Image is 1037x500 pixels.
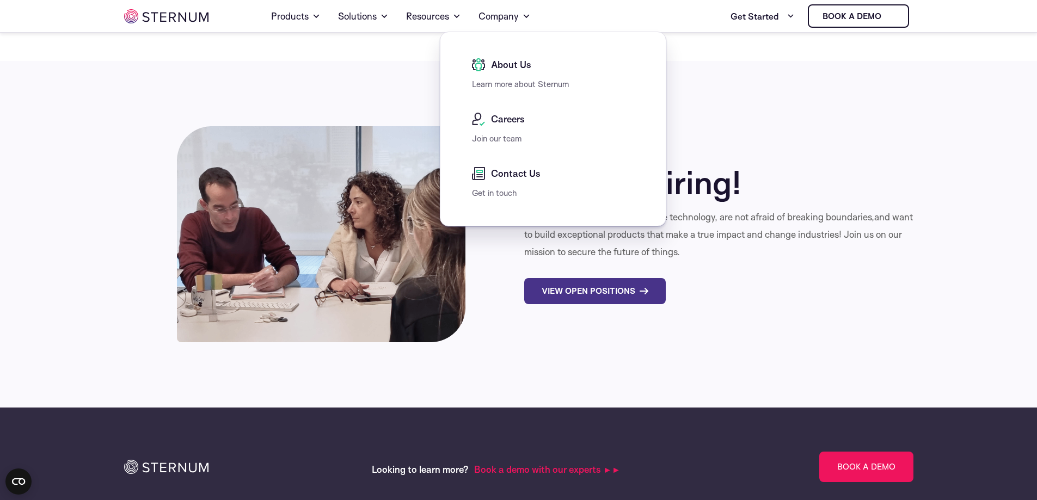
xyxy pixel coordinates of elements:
a: Learn more about Sternum [472,79,569,89]
a: Resources [406,1,461,32]
h2: We Are Hiring! [524,165,913,200]
span: Contact Us [488,167,541,180]
span: About Us [488,58,531,71]
a: Get Started [731,5,795,27]
a: Solutions [338,1,389,32]
p: We are looking for people who love technology, are not afraid of breaking boundaries,and want to ... [524,208,913,261]
a: Book a demo [808,4,909,28]
img: sternum iot [886,12,894,21]
a: Book a Demo [819,452,913,482]
a: Get in touch [472,188,517,198]
a: Careers [472,113,640,126]
a: Company [478,1,531,32]
a: Contact Us [472,167,640,180]
img: icon [124,460,208,474]
a: Products [271,1,321,32]
img: sternum iot [124,9,208,23]
a: Join our team [472,133,521,144]
button: Open CMP widget [5,468,32,495]
span: Careers [488,113,525,126]
span: Book a demo with our experts ►► [474,464,621,475]
a: About Us [472,58,640,71]
span: Looking to learn more? [372,464,469,475]
a: View Open Positions [524,278,666,304]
